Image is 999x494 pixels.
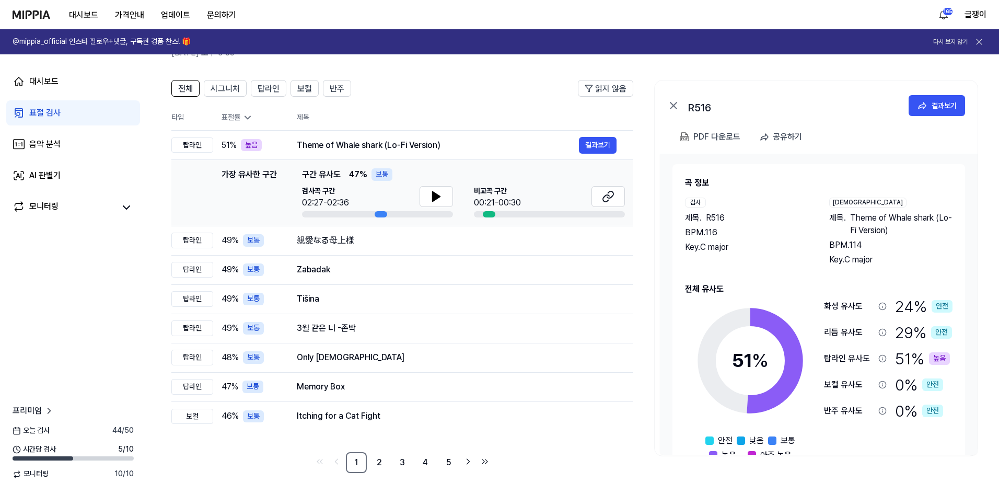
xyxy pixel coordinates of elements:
span: 낮음 [749,434,764,447]
div: Memory Box [297,381,617,393]
div: Key. C major [829,254,952,266]
div: BPM. 116 [685,226,808,239]
span: R516 [706,212,725,224]
a: 프리미엄 [13,405,54,417]
div: Itching for a Cat Fight [297,410,617,422]
div: 51 [732,347,769,375]
button: 결과보기 [909,95,965,116]
div: 탑라인 [171,262,213,278]
img: PDF Download [680,132,689,142]
button: 대시보드 [61,5,107,26]
div: 안전 [931,326,952,339]
button: 전체 [171,80,200,97]
span: 시그니처 [211,83,240,95]
div: R516 [688,99,897,112]
a: 1 [346,452,367,473]
div: 리듬 유사도 [824,326,874,339]
div: 대시보드 [29,75,59,88]
span: 구간 유사도 [302,168,341,181]
div: 안전 [922,378,943,391]
a: 업데이트 [153,1,199,29]
span: 51 % [222,139,237,152]
button: 결과보기 [579,137,617,154]
div: 탑라인 [171,350,213,365]
div: Key. C major [685,241,808,254]
a: 표절 검사 [6,100,140,125]
div: 보통 [243,351,264,364]
span: 10 / 10 [114,469,134,479]
div: PDF 다운로드 [693,130,740,144]
span: 반주 [330,83,344,95]
nav: pagination [171,452,633,473]
h2: 전체 유사도 [685,283,952,295]
button: 업데이트 [153,5,199,26]
div: 탑라인 유사도 [824,352,874,365]
th: 제목 [297,105,633,130]
span: 46 % [222,410,239,422]
button: 공유하기 [755,127,810,147]
div: 親愛なる母上様 [297,234,617,247]
div: 보통 [242,381,263,393]
div: 결과보기 [932,100,957,111]
span: 비교곡 구간 [474,186,521,197]
div: 3월 같은 너 -존박 [297,322,617,335]
span: Theme of Whale shark (Lo-Fi Version) [850,212,952,237]
div: 0 % [895,400,943,422]
span: 읽지 않음 [595,83,626,95]
div: [DEMOGRAPHIC_DATA] [829,198,907,208]
span: 안전 [718,434,733,447]
span: 49 % [222,263,239,276]
span: 모니터링 [13,469,49,479]
div: 높음 [929,352,950,365]
div: BPM. 114 [829,239,952,251]
a: Go to last page [478,454,492,469]
div: 24 % [895,295,952,317]
div: 검사 [685,198,706,208]
a: 2 [369,452,390,473]
div: 00:21-00:30 [474,197,521,209]
div: 보컬 유사도 [824,378,874,391]
span: 47 % [222,381,238,393]
span: 탑라인 [258,83,280,95]
span: 49 % [222,293,239,305]
a: 문의하기 [199,5,245,26]
div: 음악 분석 [29,138,61,151]
a: 4 [415,452,436,473]
h2: 곡 정보 [685,177,952,189]
div: 보통 [371,168,392,181]
div: 탑라인 [171,233,213,248]
div: 표절률 [222,112,280,123]
div: Only [DEMOGRAPHIC_DATA] [297,351,617,364]
span: 5 / 10 [118,444,134,455]
div: 51 % [895,348,950,370]
div: 0 % [895,374,943,396]
a: 모니터링 [13,200,115,215]
div: 보컬 [171,409,213,424]
img: 알림 [937,8,950,21]
div: 보통 [243,410,264,423]
div: 보통 [243,293,264,305]
span: 아주 높음 [760,449,792,462]
div: 29 % [895,321,952,343]
th: 타입 [171,105,213,131]
a: 곡 정보검사제목.R516BPM.116Key.C major[DEMOGRAPHIC_DATA]제목.Theme of Whale shark (Lo-Fi Version)BPM.114Ke... [660,154,978,455]
div: 165 [943,7,953,16]
div: 보통 [243,322,264,335]
span: 높음 [722,449,736,462]
span: 전체 [178,83,193,95]
div: 반주 유사도 [824,405,874,417]
a: Go to previous page [329,454,344,469]
span: 제목 . [685,212,702,224]
div: 안전 [922,405,943,417]
button: 알림165 [935,6,952,23]
div: 공유하기 [773,130,802,144]
div: 가장 유사한 구간 [222,168,277,217]
span: 49 % [222,322,239,335]
button: 탑라인 [251,80,286,97]
span: 제목 . [829,212,846,237]
span: 검사곡 구간 [302,186,349,197]
button: 글쟁이 [965,8,986,21]
div: 모니터링 [29,200,59,215]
